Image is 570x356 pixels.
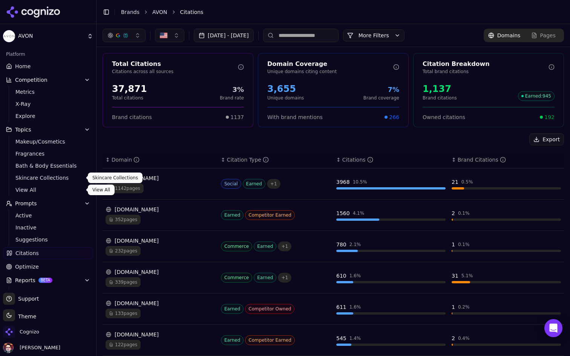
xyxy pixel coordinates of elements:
span: Skincare Collections [15,174,81,182]
span: Citations [180,8,204,16]
span: Explore [15,112,81,120]
div: [DOMAIN_NAME] [106,331,215,338]
div: [DOMAIN_NAME] [106,299,215,307]
span: Brand citations [112,113,152,121]
div: Domain Coverage [267,60,393,69]
span: Commerce [221,273,252,283]
a: Citations [3,247,93,259]
div: 1,137 [423,83,457,95]
div: 611 [336,303,346,311]
div: 1.6 % [349,304,361,310]
div: 0.5 % [461,179,473,185]
button: ReportsBETA [3,274,93,286]
span: 133 pages [106,309,141,318]
a: Active [12,210,84,221]
span: Prompts [15,200,37,207]
th: brandCitationCount [449,151,564,168]
span: Optimize [15,263,39,270]
span: 1142 pages [106,183,144,193]
div: ↕Brand Citations [452,156,561,163]
img: AVON [3,30,15,42]
div: Citation Type [227,156,269,163]
div: 10.5 % [353,179,367,185]
div: 0.2 % [458,304,470,310]
div: 0.4 % [458,335,470,341]
div: 545 [336,335,346,342]
span: Earned [254,241,276,251]
div: Brand Citations [458,156,506,163]
p: Brand coverage [363,95,399,101]
div: 2 [452,335,455,342]
div: 1 [452,303,455,311]
div: ↕Citations [336,156,446,163]
div: Open Intercom Messenger [544,319,562,337]
div: [DOMAIN_NAME] [106,174,215,182]
div: 2.1 % [349,241,361,248]
span: 122 pages [106,340,141,350]
div: 2 [452,209,455,217]
p: Unique domains citing content [267,69,393,75]
div: Citation Breakdown [423,60,549,69]
button: Open user button [3,342,60,353]
p: Brand rate [220,95,244,101]
div: [DOMAIN_NAME] [106,206,215,213]
a: Home [3,60,93,72]
a: Bath & Body Essentials [12,160,84,171]
div: [DOMAIN_NAME] [106,237,215,244]
span: Inactive [15,224,81,231]
span: Earned [243,179,265,189]
span: Earned [221,210,244,220]
div: Total Citations [112,60,238,69]
th: totalCitationCount [333,151,449,168]
span: Suggestions [15,236,81,243]
p: Brand citations [423,95,457,101]
button: Prompts [3,197,93,209]
nav: breadcrumb [121,8,549,16]
span: Topics [15,126,31,133]
span: 266 [389,113,399,121]
div: 780 [336,241,346,248]
span: Social [221,179,241,189]
a: PDF [12,287,84,298]
div: 1560 [336,209,350,217]
div: 21 [452,178,458,186]
span: AVON [18,33,84,40]
div: 3,655 [267,83,304,95]
span: + 1 [267,179,280,189]
span: Citations [15,249,39,257]
span: Competitor Earned [245,335,295,345]
a: X-Ray [12,99,84,109]
div: Citations [342,156,373,163]
a: Brands [121,9,139,15]
span: Earned [254,273,276,283]
div: 5.1 % [461,273,473,279]
a: Inactive [12,222,84,233]
span: Metrics [15,88,81,96]
div: 610 [336,272,346,280]
a: Suggestions [12,234,84,245]
span: Support [15,295,39,303]
a: Makeup/Cosmetics [12,136,84,147]
span: 352 pages [106,215,141,225]
p: Skincare Collections [92,175,138,181]
button: Open organization switcher [3,326,39,338]
a: Optimize [3,261,93,273]
a: Metrics [12,87,84,97]
span: Earned : 945 [518,91,555,101]
img: United States [160,32,167,39]
span: Home [15,63,31,70]
button: Competition [3,74,93,86]
button: More Filters [343,29,405,41]
span: 192 [544,113,555,121]
a: Explore [12,111,84,121]
button: Export [529,133,564,145]
div: 0.1 % [458,241,470,248]
span: Earned [221,335,244,345]
span: 1137 [230,113,244,121]
span: Reports [15,277,35,284]
div: 4.1 % [353,210,365,216]
p: Citations across all sources [112,69,238,75]
p: Total citations [112,95,147,101]
span: [PERSON_NAME] [17,344,60,351]
div: 3968 [336,178,350,186]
